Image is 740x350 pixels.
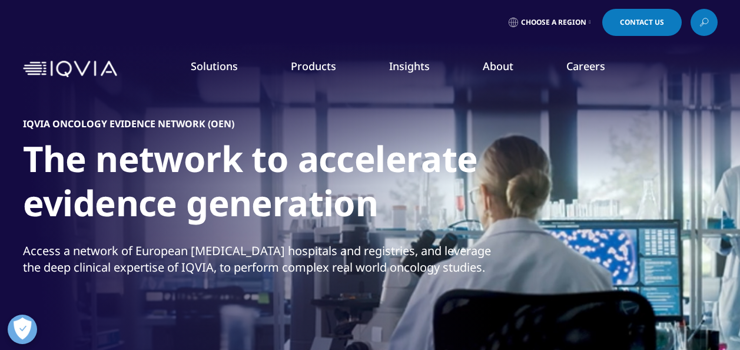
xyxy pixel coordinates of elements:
h5: IQVIA Oncology Evidence Network (OEN) [23,118,234,130]
span: Contact Us [620,19,664,26]
a: Products [291,59,336,73]
nav: Primary [122,41,718,97]
img: IQVIA Healthcare Information Technology and Pharma Clinical Research Company [23,61,117,78]
p: Access a network of European [MEDICAL_DATA] hospitals and registries, and leverage the deep clini... [23,243,494,283]
span: Choose a Region [521,18,586,27]
a: About [483,59,513,73]
button: Open Preferences [8,315,37,344]
a: Careers [566,59,605,73]
a: Contact Us [602,9,682,36]
h1: The network to accelerate evidence generation [23,137,494,232]
a: Insights [389,59,430,73]
a: Solutions [191,59,238,73]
